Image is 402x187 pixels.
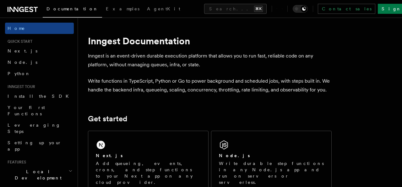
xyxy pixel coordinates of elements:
span: Setting up your app [8,140,62,151]
a: AgentKit [143,2,184,17]
a: Node.js [5,57,74,68]
a: Home [5,23,74,34]
a: Next.js [5,45,74,57]
span: Install the SDK [8,94,73,99]
p: Write durable step functions in any Node.js app and run on servers or serverless. [219,160,324,185]
h2: Node.js [219,152,250,159]
span: Features [5,160,26,165]
a: Examples [102,2,143,17]
span: Your first Functions [8,105,45,116]
button: Local Development [5,166,74,184]
span: Next.js [8,48,37,53]
p: Add queueing, events, crons, and step functions to your Next app on any cloud provider. [96,160,201,185]
a: Contact sales [318,4,375,14]
span: AgentKit [147,6,180,11]
button: Search...⌘K [204,4,267,14]
a: Leveraging Steps [5,119,74,137]
a: Setting up your app [5,137,74,155]
span: Leveraging Steps [8,123,61,134]
span: Python [8,71,30,76]
a: Get started [88,114,127,123]
kbd: ⌘K [254,6,263,12]
span: Examples [106,6,139,11]
span: Documentation [46,6,98,11]
p: Inngest is an event-driven durable execution platform that allows you to run fast, reliable code ... [88,52,332,69]
span: Node.js [8,60,37,65]
span: Local Development [5,168,68,181]
p: Write functions in TypeScript, Python or Go to power background and scheduled jobs, with steps bu... [88,77,332,94]
button: Toggle dark mode [293,5,308,13]
a: Python [5,68,74,79]
span: Quick start [5,39,32,44]
a: Your first Functions [5,102,74,119]
a: Documentation [43,2,102,18]
span: Inngest tour [5,84,35,89]
h1: Inngest Documentation [88,35,332,47]
span: Home [8,25,25,31]
h2: Next.js [96,152,123,159]
a: Install the SDK [5,91,74,102]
